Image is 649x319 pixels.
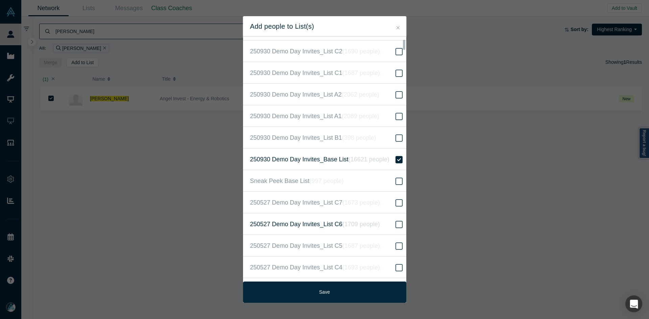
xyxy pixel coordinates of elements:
[250,68,380,78] span: 250930 Demo Day Invites_List C1
[250,176,344,186] span: Sneak Peek Base List
[348,156,389,163] i: ( 16621 people )
[342,221,380,228] i: ( 1709 people )
[342,91,379,98] i: ( 2062 people )
[250,47,380,56] span: 250930 Demo Day Invites_List C2
[342,264,380,271] i: ( 1693 people )
[342,242,380,249] i: ( 1687 people )
[250,111,379,121] span: 250930 Demo Day Invites_List A1
[342,134,376,141] i: ( 398 people )
[342,113,379,119] i: ( 2089 people )
[342,70,380,76] i: ( 1687 people )
[342,48,380,55] i: ( 1690 people )
[250,155,389,164] span: 250930 Demo Day Invites_Base List
[250,198,380,207] span: 250527 Demo Day Invites_List C7
[250,22,399,30] h2: Add people to List(s)
[250,219,380,229] span: 250527 Demo Day Invites_List C6
[243,282,406,303] button: Save
[394,24,402,32] button: Close
[250,90,379,99] span: 250930 Demo Day Invites_List A2
[250,241,380,250] span: 250527 Demo Day Invites_List C5
[310,178,344,184] i: ( 997 people )
[250,133,376,142] span: 250930 Demo Day Invites_List B1
[250,263,380,272] span: 250527 Demo Day Invites_List C4
[342,199,380,206] i: ( 1673 people )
